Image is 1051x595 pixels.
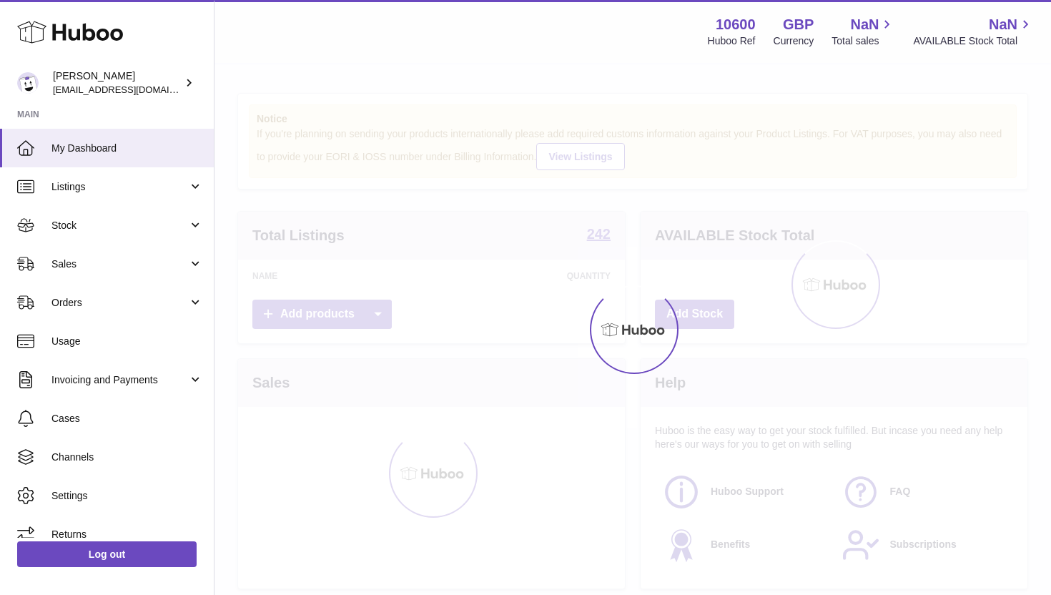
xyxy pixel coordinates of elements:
[913,15,1034,48] a: NaN AVAILABLE Stock Total
[51,296,188,310] span: Orders
[51,489,203,503] span: Settings
[51,180,188,194] span: Listings
[783,15,814,34] strong: GBP
[51,335,203,348] span: Usage
[17,541,197,567] a: Log out
[832,15,895,48] a: NaN Total sales
[913,34,1034,48] span: AVAILABLE Stock Total
[51,412,203,426] span: Cases
[51,451,203,464] span: Channels
[17,72,39,94] img: bart@spelthamstore.com
[51,219,188,232] span: Stock
[51,142,203,155] span: My Dashboard
[53,84,210,95] span: [EMAIL_ADDRESS][DOMAIN_NAME]
[774,34,814,48] div: Currency
[51,257,188,271] span: Sales
[716,15,756,34] strong: 10600
[51,373,188,387] span: Invoicing and Payments
[51,528,203,541] span: Returns
[708,34,756,48] div: Huboo Ref
[850,15,879,34] span: NaN
[53,69,182,97] div: [PERSON_NAME]
[989,15,1017,34] span: NaN
[832,34,895,48] span: Total sales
